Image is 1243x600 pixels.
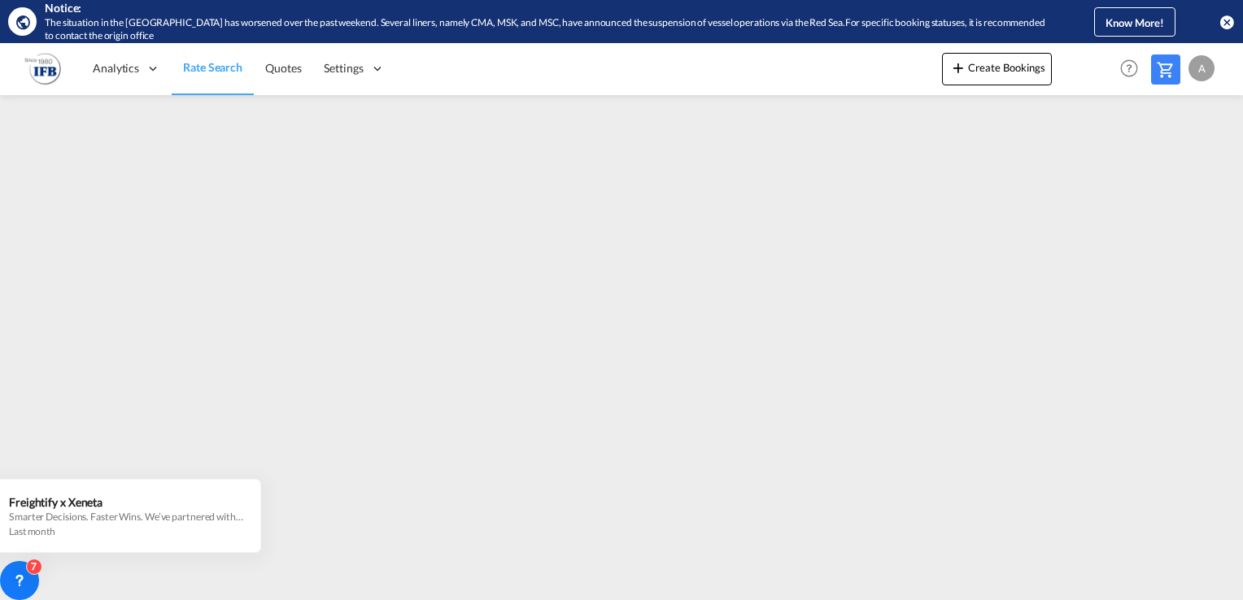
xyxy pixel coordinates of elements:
[1115,54,1151,84] div: Help
[1219,14,1235,30] button: icon-close-circle
[265,61,301,75] span: Quotes
[93,60,139,76] span: Analytics
[1188,55,1215,81] div: A
[1094,7,1175,37] button: Know More!
[942,53,1052,85] button: icon-plus 400-fgCreate Bookings
[254,42,312,95] a: Quotes
[324,60,363,76] span: Settings
[172,42,254,95] a: Rate Search
[1106,16,1164,29] span: Know More!
[15,14,31,30] md-icon: icon-earth
[949,58,968,77] md-icon: icon-plus 400-fg
[183,60,242,74] span: Rate Search
[24,50,61,87] img: b628ab10256c11eeb52753acbc15d091.png
[312,42,395,95] div: Settings
[45,16,1051,44] div: The situation in the Red Sea has worsened over the past weekend. Several liners, namely CMA, MSK,...
[81,42,172,95] div: Analytics
[1115,54,1143,82] span: Help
